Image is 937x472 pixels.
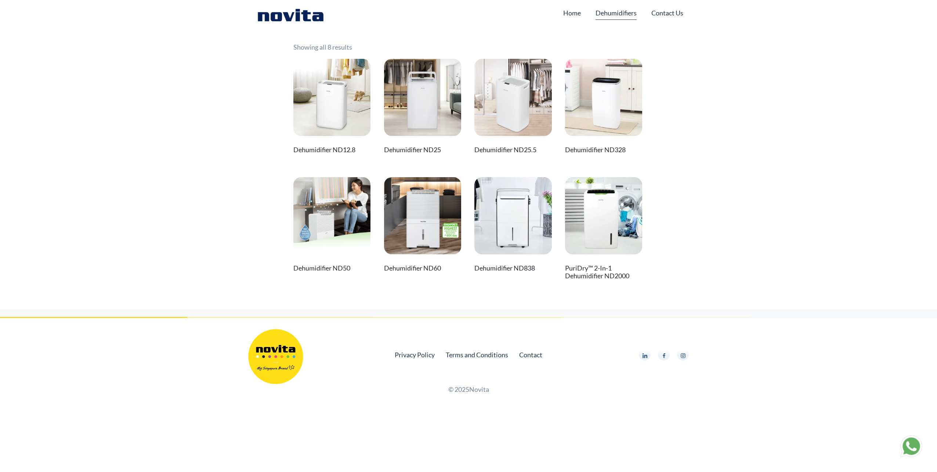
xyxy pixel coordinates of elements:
[446,350,508,360] a: Terms and Conditions
[519,350,542,360] a: Contact
[565,177,642,284] a: PuriDry™ 2-In-1 Dehumidifier ND2000
[651,6,683,20] a: Contact Us
[565,261,642,283] h2: PuriDry™ 2-In-1 Dehumidifier ND2000
[384,143,461,157] h2: Dehumidifier ND25
[565,143,642,157] h2: Dehumidifier ND328
[384,177,461,276] a: Dehumidifier ND60
[254,7,328,22] img: Novita
[293,261,370,276] h2: Dehumidifier ND50
[293,143,370,157] h2: Dehumidifier ND12.8
[474,261,551,276] h2: Dehumidifier ND838
[596,6,637,20] a: Dehumidifiers
[474,177,551,276] a: Dehumidifier ND838
[293,24,352,52] p: Showing all 8 results
[293,177,370,276] a: Dehumidifier ND50
[474,143,551,157] h2: Dehumidifier ND25.5
[469,385,489,393] a: Novita
[384,59,461,157] a: Dehumidifier ND25
[384,261,461,276] h2: Dehumidifier ND60
[248,384,689,394] p: © 2025
[565,59,642,157] a: Dehumidifier ND328
[293,59,370,157] a: Dehumidifier ND12.8
[563,6,581,20] a: Home
[474,59,551,157] a: Dehumidifier ND25.5
[395,350,435,360] a: Privacy Policy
